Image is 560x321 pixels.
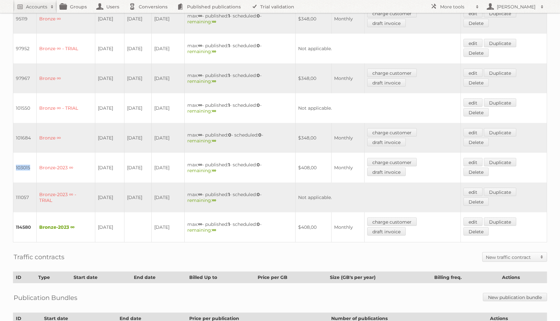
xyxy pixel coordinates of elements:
[463,98,483,107] a: edit
[212,19,216,25] strong: ∞
[332,4,365,34] td: Monthly
[367,19,406,27] a: draft invoice
[296,63,332,93] td: $348,00
[332,123,365,153] td: Monthly
[124,183,152,212] td: [DATE]
[13,212,37,242] td: 114580
[367,128,417,137] a: charge customer
[296,212,332,242] td: $408,00
[13,4,37,34] td: 95119
[228,192,230,197] strong: 1
[187,197,216,203] span: remaining:
[187,78,216,84] span: remaining:
[95,153,124,183] td: [DATE]
[495,4,537,10] h2: [PERSON_NAME]
[257,162,260,168] strong: 0
[537,252,547,261] span: Toggle
[71,272,131,283] th: Start date
[483,293,547,301] a: New publication bundle
[184,212,295,242] td: max: - published: - scheduled: -
[187,19,216,25] span: remaining:
[187,168,216,173] span: remaining:
[228,162,230,168] strong: 1
[13,63,37,93] td: 97967
[184,34,295,63] td: max: - published: - scheduled: -
[36,272,71,283] th: Type
[367,227,406,236] a: draft invoice
[367,158,417,166] a: charge customer
[212,197,216,203] strong: ∞
[151,183,184,212] td: [DATE]
[13,93,37,123] td: 101550
[463,227,489,236] a: Delete
[124,153,152,183] td: [DATE]
[257,192,260,197] strong: 0
[14,293,77,303] h2: Publication Bundles
[198,162,202,168] strong: ∞
[484,98,516,107] a: Duplicate
[124,34,152,63] td: [DATE]
[184,93,295,123] td: max: - published: - scheduled: -
[151,34,184,63] td: [DATE]
[257,13,260,19] strong: 0
[296,93,461,123] td: Not applicable.
[484,9,516,17] a: Duplicate
[486,254,537,260] h2: New traffic contract
[367,69,417,77] a: charge customer
[228,102,230,108] strong: 1
[327,272,432,283] th: Size (GB's per year)
[463,158,483,166] a: edit
[440,4,472,10] h2: More tools
[37,93,95,123] td: Bronze ∞ - TRIAL
[367,78,406,87] a: draft invoice
[228,132,231,138] strong: 0
[463,217,483,226] a: edit
[151,4,184,34] td: [DATE]
[212,49,216,54] strong: ∞
[184,123,295,153] td: max: - published: - scheduled: -
[367,138,406,146] a: draft invoice
[257,102,260,108] strong: 0
[124,4,152,34] td: [DATE]
[95,183,124,212] td: [DATE]
[228,13,230,19] strong: 1
[95,93,124,123] td: [DATE]
[463,19,489,27] a: Delete
[187,49,216,54] span: remaining:
[463,188,483,196] a: edit
[198,13,202,19] strong: ∞
[131,272,187,283] th: End date
[332,153,365,183] td: Monthly
[463,168,489,176] a: Delete
[463,49,489,57] a: Delete
[95,212,124,242] td: [DATE]
[184,153,295,183] td: max: - published: - scheduled: -
[367,217,417,226] a: charge customer
[228,43,230,49] strong: 1
[296,183,461,212] td: Not applicable.
[258,132,262,138] strong: 0
[228,72,230,78] strong: 1
[95,123,124,153] td: [DATE]
[198,72,202,78] strong: ∞
[37,4,95,34] td: Bronze ∞
[332,63,365,93] td: Monthly
[484,128,516,137] a: Duplicate
[463,197,489,206] a: Delete
[37,63,95,93] td: Bronze ∞
[13,153,37,183] td: 103015
[187,108,216,114] span: remaining:
[499,272,547,283] th: Actions
[151,212,184,242] td: [DATE]
[463,69,483,77] a: edit
[212,78,216,84] strong: ∞
[187,138,216,144] span: remaining:
[184,4,295,34] td: max: - published: - scheduled: -
[257,43,260,49] strong: 0
[367,9,417,17] a: charge customer
[26,4,47,10] h2: Accounts
[484,158,516,166] a: Duplicate
[184,183,295,212] td: max: - published: - scheduled: -
[463,138,489,146] a: Delete
[124,123,152,153] td: [DATE]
